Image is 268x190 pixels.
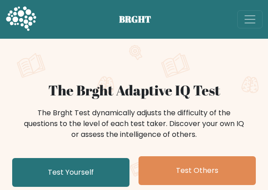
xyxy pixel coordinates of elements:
span: BRGHT [119,13,162,26]
h1: The Brght Adaptive IQ Test [5,82,263,99]
a: Test Yourself [12,158,129,187]
div: The Brght Test dynamically adjusts the difficulty of the questions to the level of each test take... [21,108,247,140]
a: Test Others [139,156,256,185]
button: Toggle navigation [237,10,263,28]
